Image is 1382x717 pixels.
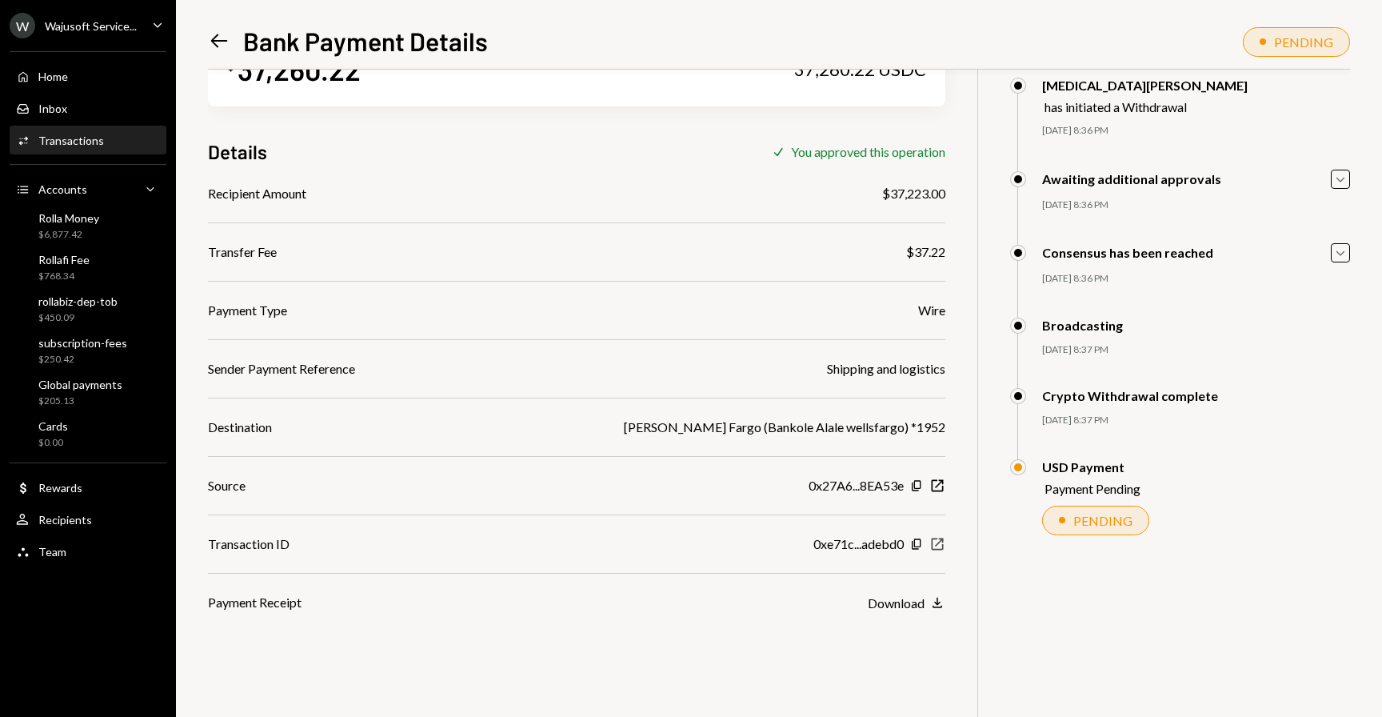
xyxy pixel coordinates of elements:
[791,144,945,159] div: You approved this operation
[38,270,90,283] div: $768.34
[38,419,68,433] div: Cards
[906,242,945,262] div: $37.22
[10,248,166,286] a: Rollafi Fee$768.34
[208,242,277,262] div: Transfer Fee
[10,94,166,122] a: Inbox
[10,331,166,370] a: subscription-fees$250.42
[1042,245,1213,260] div: Consensus has been reached
[208,476,246,495] div: Source
[45,19,137,33] div: Wajusoft Service...
[10,62,166,90] a: Home
[1042,388,1218,403] div: Crypto Withdrawal complete
[208,418,272,437] div: Destination
[38,102,67,115] div: Inbox
[38,395,122,408] div: $205.13
[1042,414,1350,427] div: [DATE] 8:37 PM
[827,359,945,379] div: Shipping and logistics
[10,415,166,453] a: Cards$0.00
[38,436,68,450] div: $0.00
[10,174,166,203] a: Accounts
[38,336,127,350] div: subscription-fees
[1044,99,1248,114] div: has initiated a Withdrawal
[38,294,118,308] div: rollabiz-dep-tob
[38,211,99,225] div: Rolla Money
[1073,513,1132,528] div: PENDING
[1042,124,1350,138] div: [DATE] 8:36 PM
[10,13,35,38] div: W
[38,134,104,147] div: Transactions
[38,253,90,266] div: Rollafi Fee
[208,301,287,320] div: Payment Type
[208,138,267,165] h3: Details
[10,473,166,502] a: Rewards
[813,535,904,554] div: 0xe71c...adebd0
[1042,318,1123,333] div: Broadcasting
[10,126,166,154] a: Transactions
[868,595,925,611] div: Download
[624,418,945,437] div: [PERSON_NAME] Fargo (Bankole Alale wellsfargo) *1952
[38,182,87,196] div: Accounts
[10,206,166,245] a: Rolla Money$6,877.42
[38,513,92,527] div: Recipients
[1044,481,1140,496] div: Payment Pending
[1042,171,1221,186] div: Awaiting additional approvals
[208,359,355,379] div: Sender Payment Reference
[1042,343,1350,357] div: [DATE] 8:37 PM
[208,535,290,554] div: Transaction ID
[38,311,118,325] div: $450.09
[38,228,99,242] div: $6,877.42
[10,290,166,328] a: rollabiz-dep-tob$450.09
[208,184,306,203] div: Recipient Amount
[38,353,127,367] div: $250.42
[1042,78,1248,93] div: [MEDICAL_DATA][PERSON_NAME]
[38,70,68,83] div: Home
[38,545,66,559] div: Team
[38,481,82,495] div: Rewards
[918,301,945,320] div: Wire
[10,373,166,411] a: Global payments$205.13
[10,537,166,566] a: Team
[208,593,302,612] div: Payment Receipt
[882,184,945,203] div: $37,223.00
[1274,34,1333,50] div: PENDING
[809,476,904,495] div: 0x27A6...8EA53e
[868,595,945,612] button: Download
[1042,459,1140,475] div: USD Payment
[38,378,122,391] div: Global payments
[243,25,488,57] h1: Bank Payment Details
[10,505,166,534] a: Recipients
[1042,272,1350,286] div: [DATE] 8:36 PM
[1042,198,1350,212] div: [DATE] 8:36 PM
